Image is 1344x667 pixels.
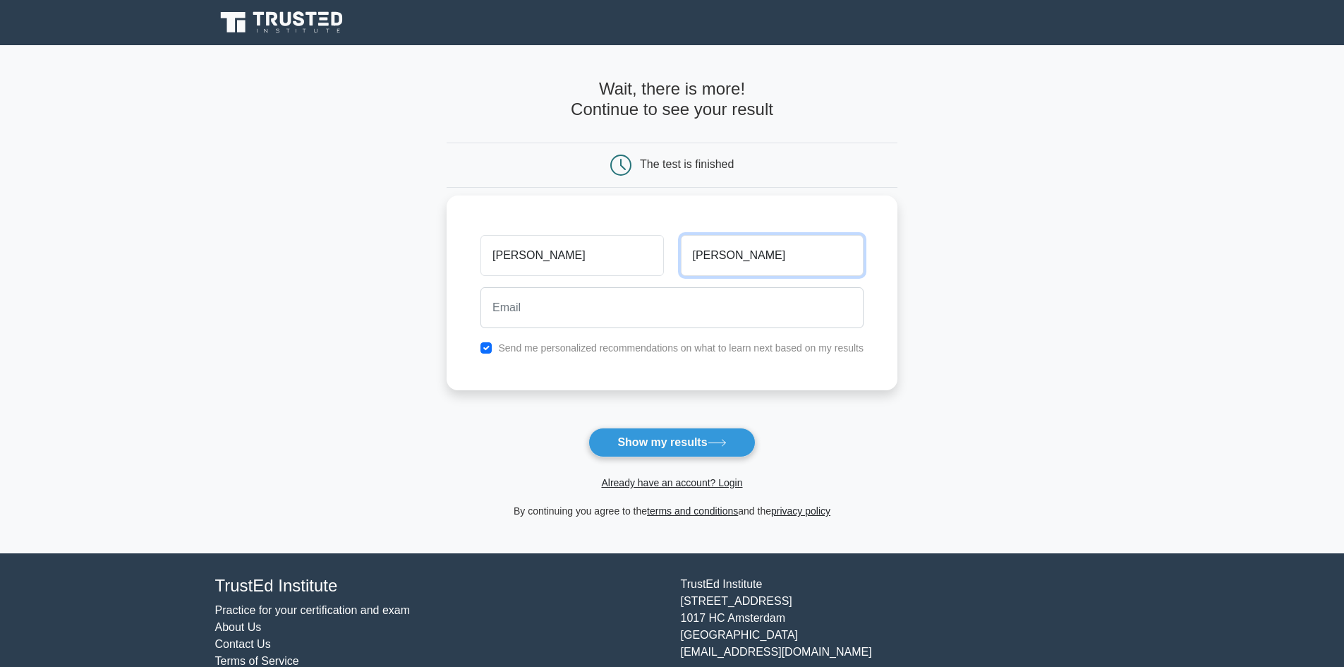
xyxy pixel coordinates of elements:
a: terms and conditions [647,505,738,517]
a: Practice for your certification and exam [215,604,411,616]
a: privacy policy [771,505,830,517]
h4: Wait, there is more! Continue to see your result [447,79,897,120]
input: Email [480,287,864,328]
div: By continuing you agree to the and the [438,503,906,519]
input: Last name [681,235,864,276]
label: Send me personalized recommendations on what to learn next based on my results [498,342,864,354]
a: Contact Us [215,638,271,650]
h4: TrustEd Institute [215,576,664,596]
a: About Us [215,621,262,633]
div: The test is finished [640,158,734,170]
a: Terms of Service [215,655,299,667]
a: Already have an account? Login [601,477,742,488]
input: First name [480,235,663,276]
button: Show my results [588,428,755,457]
